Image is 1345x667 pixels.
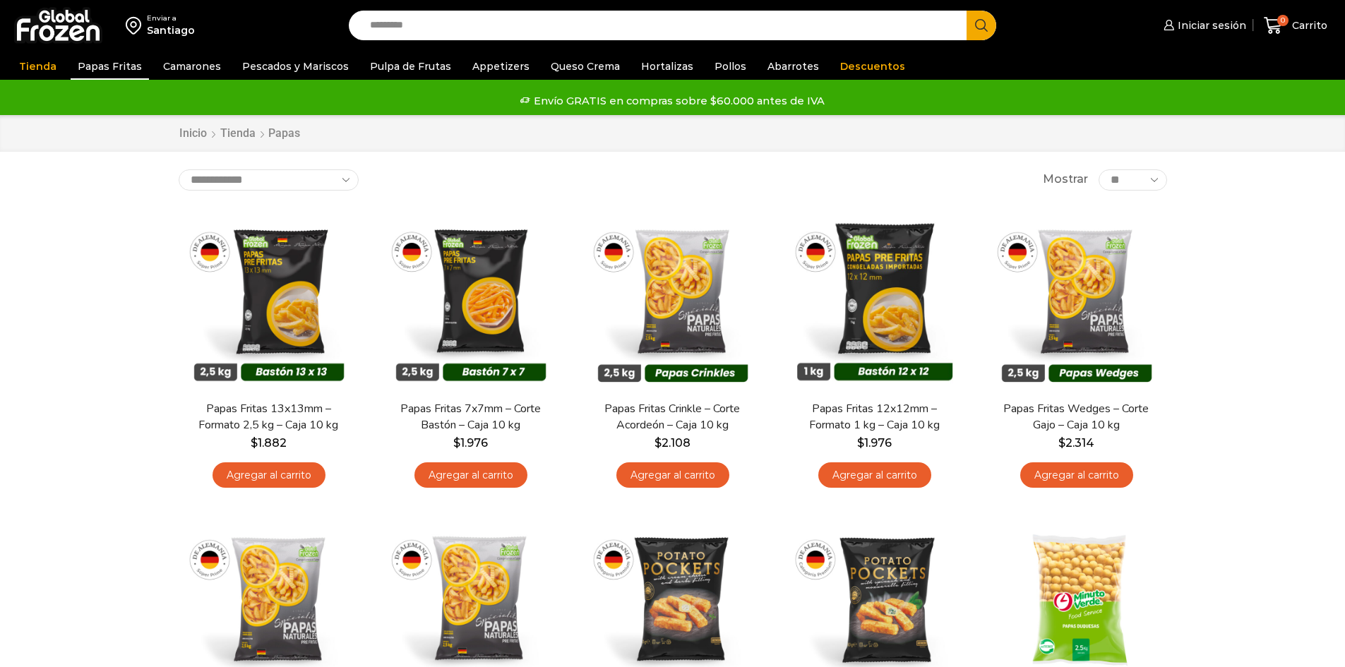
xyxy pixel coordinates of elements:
bdi: 2.108 [654,436,691,450]
a: Pollos [707,53,753,80]
a: Papas Fritas Wedges – Corte Gajo – Caja 10 kg [995,401,1157,433]
select: Pedido de la tienda [179,169,359,191]
bdi: 1.976 [453,436,488,450]
h1: Papas [268,126,300,140]
span: $ [1058,436,1065,450]
span: Carrito [1289,18,1327,32]
a: 0 Carrito [1260,9,1331,42]
a: Abarrotes [760,53,826,80]
a: Inicio [179,126,208,142]
a: Agregar al carrito: “Papas Fritas 12x12mm - Formato 1 kg - Caja 10 kg” [818,462,931,488]
a: Agregar al carrito: “Papas Fritas 7x7mm - Corte Bastón - Caja 10 kg” [414,462,527,488]
a: Tienda [220,126,256,142]
a: Queso Crema [544,53,627,80]
a: Papas Fritas 12x12mm – Formato 1 kg – Caja 10 kg [793,401,955,433]
nav: Breadcrumb [179,126,300,142]
div: Santiago [147,23,195,37]
a: Iniciar sesión [1160,11,1246,40]
span: Mostrar [1043,172,1088,188]
div: Enviar a [147,13,195,23]
a: Pulpa de Frutas [363,53,458,80]
a: Pescados y Mariscos [235,53,356,80]
a: Papas Fritas Crinkle – Corte Acordeón – Caja 10 kg [591,401,753,433]
a: Papas Fritas 13x13mm – Formato 2,5 kg – Caja 10 kg [187,401,349,433]
button: Search button [967,11,996,40]
a: Papas Fritas 7x7mm – Corte Bastón – Caja 10 kg [389,401,551,433]
a: Agregar al carrito: “Papas Fritas Crinkle - Corte Acordeón - Caja 10 kg” [616,462,729,488]
a: Tienda [12,53,64,80]
a: Papas Fritas [71,53,149,80]
a: Agregar al carrito: “Papas Fritas Wedges – Corte Gajo - Caja 10 kg” [1020,462,1133,488]
a: Camarones [156,53,228,80]
a: Agregar al carrito: “Papas Fritas 13x13mm - Formato 2,5 kg - Caja 10 kg” [213,462,325,488]
a: Appetizers [465,53,537,80]
span: $ [654,436,662,450]
span: Iniciar sesión [1174,18,1246,32]
bdi: 2.314 [1058,436,1094,450]
span: $ [857,436,864,450]
bdi: 1.882 [251,436,287,450]
span: 0 [1277,15,1289,26]
a: Descuentos [833,53,912,80]
a: Hortalizas [634,53,700,80]
img: address-field-icon.svg [126,13,147,37]
span: $ [251,436,258,450]
span: $ [453,436,460,450]
bdi: 1.976 [857,436,892,450]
